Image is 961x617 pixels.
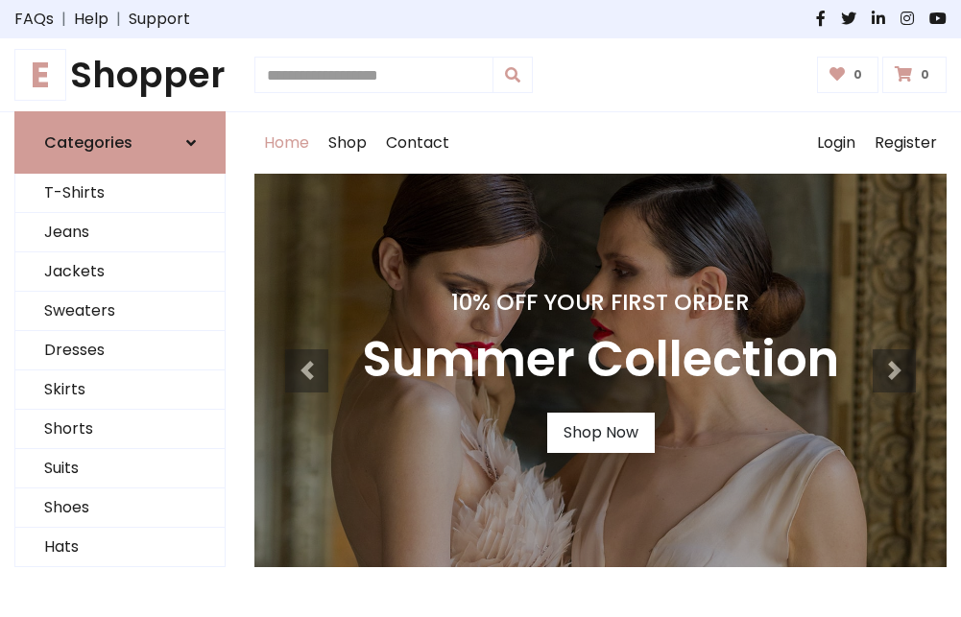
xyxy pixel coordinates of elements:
a: Sweaters [15,292,225,331]
a: Skirts [15,370,225,410]
a: T-Shirts [15,174,225,213]
a: Home [254,112,319,174]
span: | [54,8,74,31]
a: Dresses [15,331,225,370]
span: 0 [849,66,867,83]
a: EShopper [14,54,226,96]
a: Shorts [15,410,225,449]
a: Login [807,112,865,174]
span: | [108,8,129,31]
a: Shoes [15,488,225,528]
a: 0 [882,57,947,93]
h1: Shopper [14,54,226,96]
a: Categories [14,111,226,174]
a: Jackets [15,252,225,292]
a: Jeans [15,213,225,252]
a: Shop [319,112,376,174]
h3: Summer Collection [362,331,839,390]
a: Contact [376,112,459,174]
a: 0 [817,57,879,93]
span: E [14,49,66,101]
a: FAQs [14,8,54,31]
span: 0 [916,66,934,83]
a: Shop Now [547,413,655,453]
a: Register [865,112,947,174]
a: Suits [15,449,225,488]
a: Hats [15,528,225,567]
a: Support [129,8,190,31]
a: Help [74,8,108,31]
h4: 10% Off Your First Order [362,289,839,316]
h6: Categories [44,133,132,152]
